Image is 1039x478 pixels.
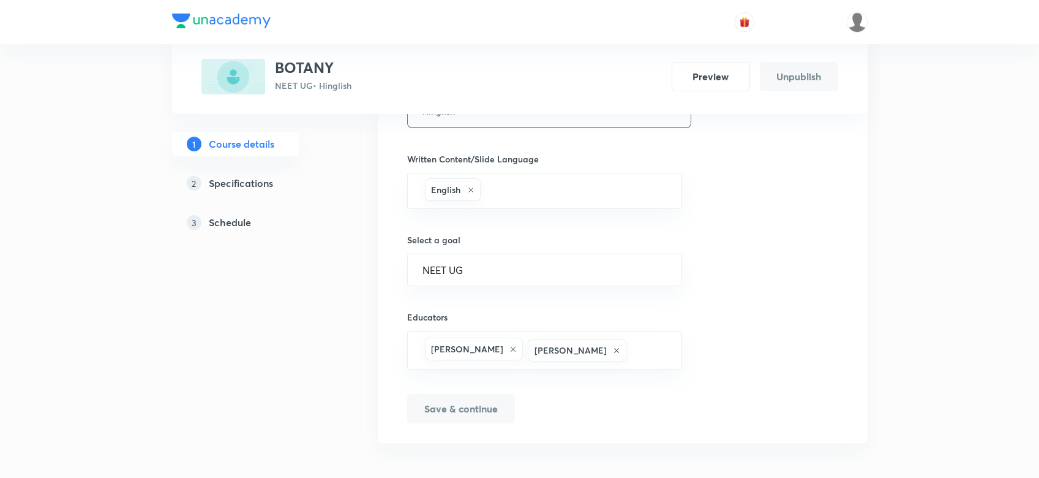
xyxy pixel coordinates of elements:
[735,12,754,32] button: avatar
[172,210,339,235] a: 3Schedule
[675,269,677,271] button: Open
[209,176,273,191] h5: Specifications
[201,59,265,94] img: 02EBF4A1-C731-4286-AB1E-BBD191B16D2C_plus.png
[187,176,201,191] p: 2
[172,171,339,195] a: 2Specifications
[275,79,351,92] p: NEET UG • Hinglish
[407,394,515,423] button: Save & continue
[431,343,504,355] h6: [PERSON_NAME]
[407,311,683,324] h6: Educators
[275,59,351,77] h3: BOTANY
[422,264,667,276] input: Select a goal
[407,153,683,165] h6: Written Content/Slide Language
[739,17,750,28] img: avatar
[675,190,677,192] button: Open
[407,233,683,246] h6: Select a goal
[209,215,251,230] h5: Schedule
[172,13,271,31] a: Company Logo
[187,215,201,230] p: 3
[847,12,868,32] img: Shahrukh Ansari
[172,13,271,28] img: Company Logo
[672,62,750,91] button: Preview
[760,62,838,91] button: Unpublish
[534,344,607,357] h6: [PERSON_NAME]
[675,349,677,352] button: Open
[431,183,461,196] h6: English
[209,137,274,151] h5: Course details
[187,137,201,151] p: 1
